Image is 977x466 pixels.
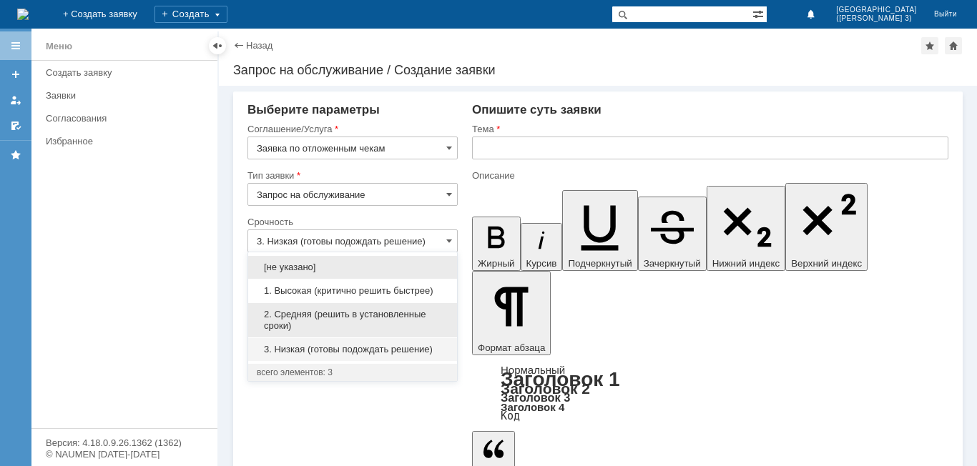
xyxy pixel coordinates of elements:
[501,401,564,413] a: Заголовок 4
[472,365,948,421] div: Формат абзаца
[707,186,786,271] button: Нижний индекс
[638,197,707,271] button: Зачеркнутый
[40,107,215,129] a: Согласования
[752,6,767,20] span: Расширенный поиск
[526,258,557,269] span: Курсив
[472,124,946,134] div: Тема
[246,40,273,51] a: Назад
[712,258,780,269] span: Нижний индекс
[46,450,203,459] div: © NAUMEN [DATE]-[DATE]
[40,61,215,84] a: Создать заявку
[154,6,227,23] div: Создать
[562,190,637,271] button: Подчеркнутый
[501,368,620,390] a: Заголовок 1
[478,342,545,353] span: Формат абзаца
[478,258,515,269] span: Жирный
[257,309,448,332] span: 2. Средняя (решить в установленные сроки)
[247,217,455,227] div: Срочность
[257,344,448,355] span: 3. Низкая (готовы подождать решение)
[17,9,29,20] a: Перейти на домашнюю страницу
[501,364,565,376] a: Нормальный
[568,258,632,269] span: Подчеркнутый
[17,9,29,20] img: logo
[40,84,215,106] a: Заявки
[4,114,27,137] a: Мои согласования
[921,37,938,54] div: Добавить в избранное
[247,124,455,134] div: Соглашение/Услуга
[501,380,590,397] a: Заголовок 2
[257,285,448,297] span: 1. Высокая (критично решить быстрее)
[46,67,209,78] div: Создать заявку
[791,258,862,269] span: Верхний индекс
[785,183,868,271] button: Верхний индекс
[46,438,203,447] div: Версия: 4.18.0.9.26.1362 (1362)
[472,103,602,116] span: Опишите суть заявки
[46,90,209,101] div: Заявки
[4,63,27,86] a: Создать заявку
[521,223,563,271] button: Курсив
[501,410,520,422] a: Код
[233,63,963,77] div: Запрос на обслуживание / Создание заявки
[836,6,917,14] span: [GEOGRAPHIC_DATA]
[46,113,209,124] div: Согласования
[472,217,521,271] button: Жирный
[836,14,917,23] span: ([PERSON_NAME] 3)
[247,171,455,180] div: Тип заявки
[472,271,551,355] button: Формат абзаца
[945,37,962,54] div: Сделать домашней страницей
[46,38,72,55] div: Меню
[209,37,226,54] div: Скрыть меню
[644,258,701,269] span: Зачеркнутый
[472,171,946,180] div: Описание
[257,262,448,273] span: [не указано]
[257,367,448,378] div: всего элементов: 3
[501,391,570,404] a: Заголовок 3
[247,103,380,116] span: Выберите параметры
[46,136,193,147] div: Избранное
[4,89,27,111] a: Мои заявки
